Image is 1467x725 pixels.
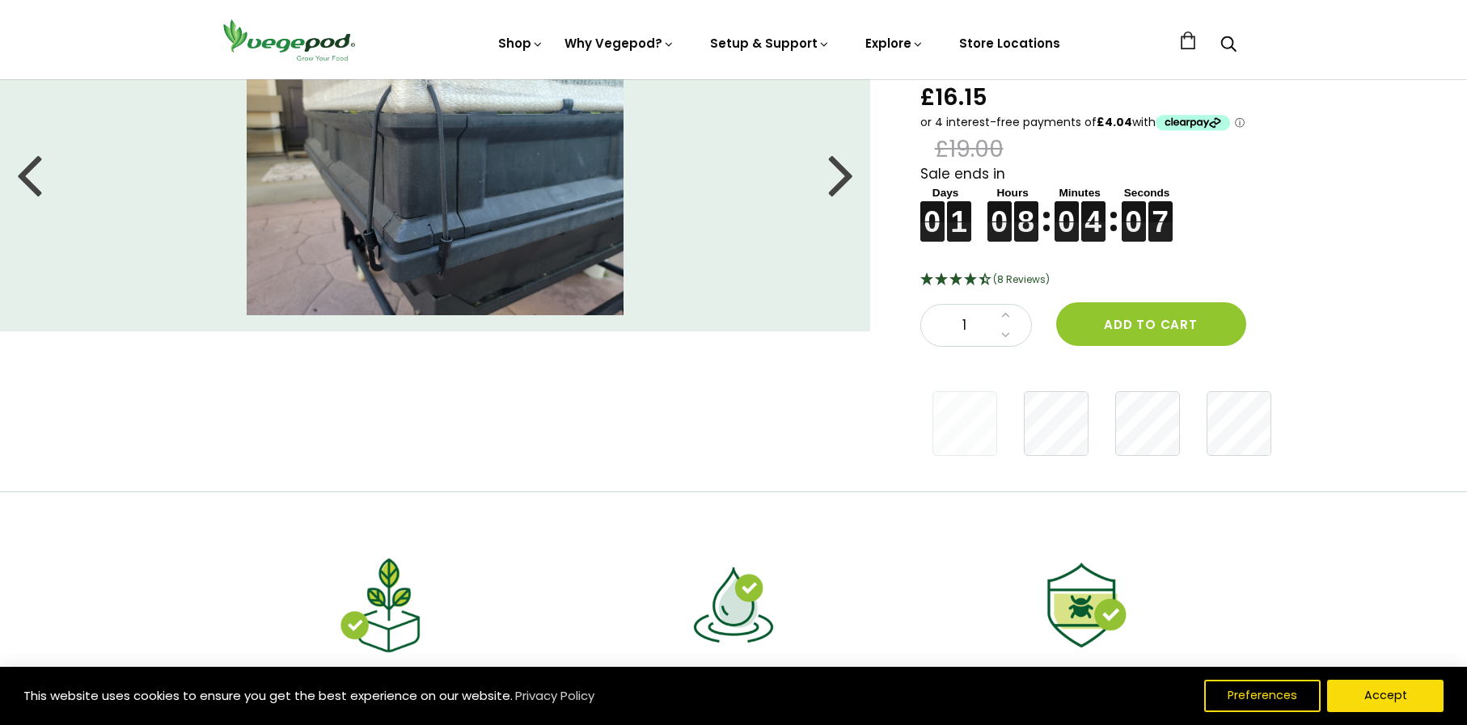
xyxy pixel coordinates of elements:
a: Explore [865,34,924,51]
a: Increase quantity by 1 [996,305,1015,326]
img: Wind Straps [247,32,624,315]
figure: 7 [1148,221,1173,242]
a: Privacy Policy (opens in a new tab) [513,681,597,710]
a: Store Locations [959,34,1060,51]
div: 4.25 Stars - 8 Reviews [920,270,1427,291]
span: 4.25 Stars - 8 Reviews [993,272,1050,286]
figure: 4 [1081,201,1106,221]
a: Shop [498,34,543,51]
div: Sale ends in [920,164,1427,242]
button: Add to cart [1056,302,1246,346]
a: Search [1220,36,1237,53]
figure: 0 [1122,201,1146,221]
figure: 0 [920,201,945,221]
button: Accept [1327,680,1444,712]
a: Decrease quantity by 1 [996,325,1015,346]
span: £19.00 [935,134,1004,164]
figure: 8 [1014,201,1038,221]
img: Vegepod [216,16,361,62]
figure: 0 [987,201,1012,221]
span: This website uses cookies to ensure you get the best experience on our website. [23,687,513,704]
button: Preferences [1204,680,1321,712]
figure: 1 [947,201,971,221]
a: Setup & Support [710,34,830,51]
span: 1 [937,315,992,336]
a: Why Vegepod? [564,34,674,51]
span: £16.15 [920,82,987,112]
figure: 0 [1055,201,1079,221]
